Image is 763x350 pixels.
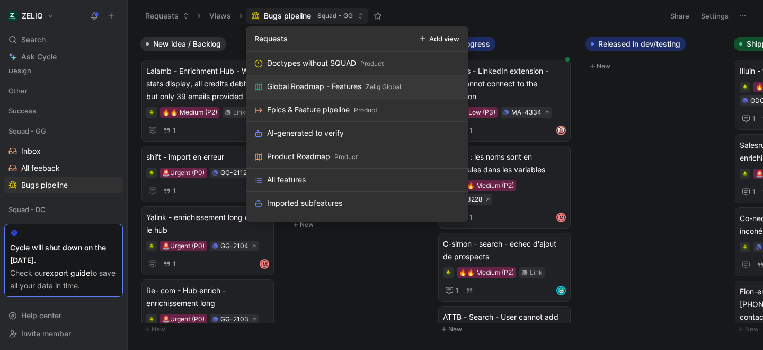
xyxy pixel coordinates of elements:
[246,99,468,122] a: Epics & Feature pipelineProduct
[246,52,468,75] a: Doctypes without SQUADProduct
[366,82,401,92] div: Zeliq Global
[246,75,468,99] a: Global Roadmap - FeaturesZeliq Global
[360,58,384,69] div: Product
[267,197,342,209] div: Imported subfeatures
[254,32,288,45] div: Requests
[267,57,356,69] div: Doctypes without SQUAD
[334,152,358,162] div: Product
[354,105,377,116] div: Product
[267,127,344,139] div: AI-generated to verify
[246,192,468,215] a: Imported subfeatures
[267,173,306,186] div: All features
[415,31,464,46] button: Add view
[246,215,468,239] a: Vue globale
[267,80,361,93] div: Global Roadmap - Features
[246,145,468,169] a: Product RoadmapProduct
[267,103,350,116] div: Epics & Feature pipeline
[267,220,308,233] div: Vue globale
[267,150,330,163] div: Product Roadmap
[246,169,468,192] a: All features
[246,122,468,145] a: AI-generated to verify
